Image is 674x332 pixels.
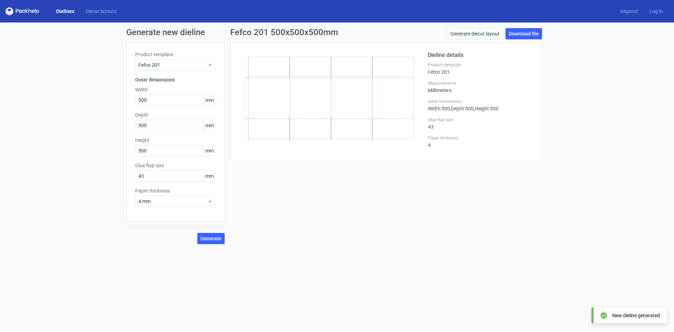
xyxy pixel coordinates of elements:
[612,312,660,319] div: New dieline generated
[428,135,533,148] div: 4
[505,28,542,39] a: Download file
[428,62,533,68] label: Product template
[203,145,216,156] span: mm
[80,8,122,15] a: Diecut layouts
[51,8,80,15] a: Dielines
[135,111,216,118] label: Depth
[474,106,498,111] span: , Height : 500
[126,28,548,37] h1: Generate new dieline
[428,80,533,93] div: Millimeters
[138,198,207,205] span: 4 mm
[203,95,216,105] span: mm
[450,106,474,111] span: , Depth : 500
[135,76,216,83] h3: Outer dimensions
[135,137,216,144] label: Height
[447,28,503,39] a: Generate diecut layout
[428,80,533,86] label: Measurements
[428,117,533,130] div: 43
[135,86,216,93] label: Width
[200,236,222,241] span: Generate
[197,233,225,244] button: Generate
[135,162,216,169] label: Glue flap size
[428,106,450,111] span: Width : 500
[644,8,668,15] a: Log in
[230,28,338,37] h1: Fefco 201 500x500x500mm
[203,120,216,131] span: mm
[203,171,216,181] span: mm
[428,135,533,141] label: Paper thickness
[428,62,533,75] div: Fefco 201
[615,8,644,15] a: Register
[428,99,533,104] label: Outer Dimensions
[135,51,216,58] label: Product template
[135,187,216,194] label: Paper thickness
[138,61,207,69] span: Fefco 201
[428,51,533,59] h2: Dieline details
[428,117,533,123] label: Glue flap size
